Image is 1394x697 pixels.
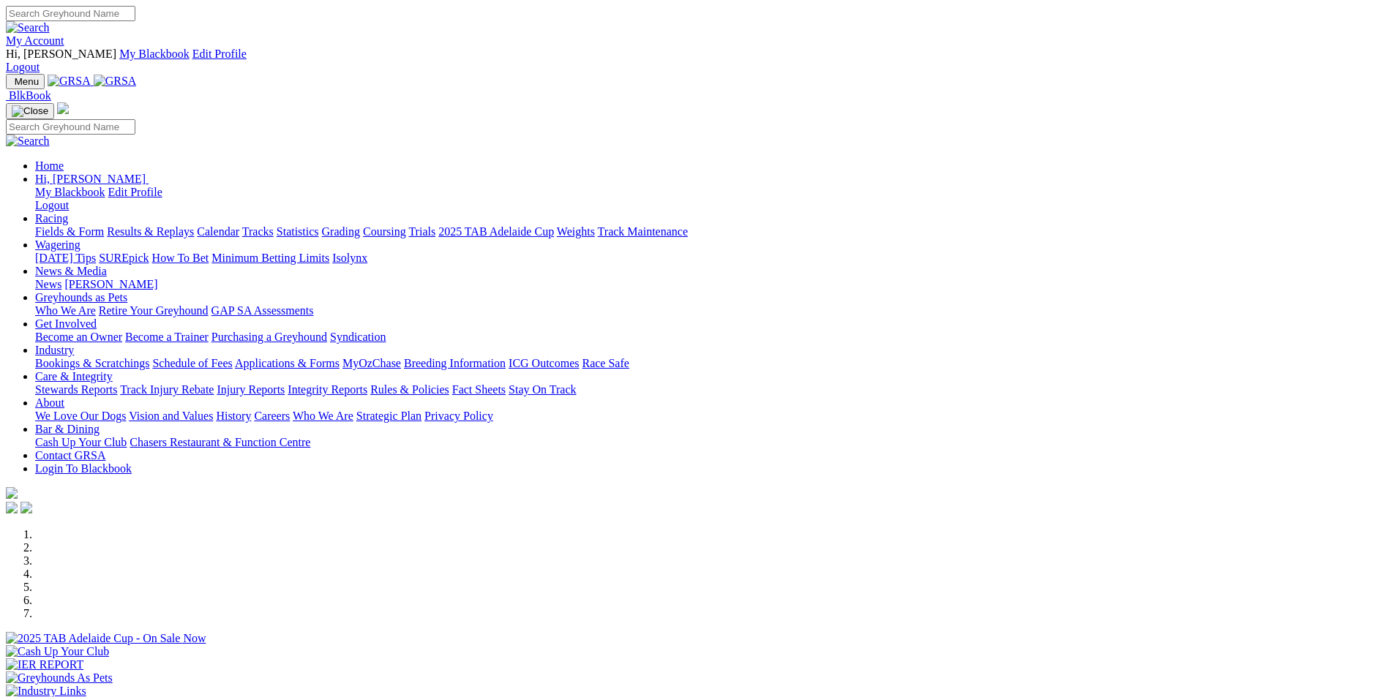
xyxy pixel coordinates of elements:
a: History [216,410,251,422]
a: About [35,396,64,409]
a: How To Bet [152,252,209,264]
div: Bar & Dining [35,436,1388,449]
a: [DATE] Tips [35,252,96,264]
div: Hi, [PERSON_NAME] [35,186,1388,212]
div: Care & Integrity [35,383,1388,396]
a: Stewards Reports [35,383,117,396]
input: Search [6,6,135,21]
a: Racing [35,212,68,225]
a: My Blackbook [35,186,105,198]
input: Search [6,119,135,135]
span: Menu [15,76,39,87]
a: BlkBook [6,89,51,102]
a: Bookings & Scratchings [35,357,149,369]
a: GAP SA Assessments [211,304,314,317]
div: Greyhounds as Pets [35,304,1388,317]
a: Track Injury Rebate [120,383,214,396]
div: About [35,410,1388,423]
a: Race Safe [582,357,629,369]
a: Minimum Betting Limits [211,252,329,264]
img: GRSA [94,75,137,88]
a: Coursing [363,225,406,238]
a: Care & Integrity [35,370,113,383]
a: Retire Your Greyhound [99,304,209,317]
div: Industry [35,357,1388,370]
a: Become an Owner [35,331,122,343]
a: Weights [557,225,595,238]
a: My Blackbook [119,48,190,60]
span: Hi, [PERSON_NAME] [35,173,146,185]
img: logo-grsa-white.png [57,102,69,114]
div: Get Involved [35,331,1388,344]
a: Syndication [330,331,386,343]
a: Careers [254,410,290,422]
a: Fact Sheets [452,383,506,396]
a: Edit Profile [108,186,162,198]
a: Results & Replays [107,225,194,238]
a: Integrity Reports [288,383,367,396]
a: Who We Are [35,304,96,317]
img: Greyhounds As Pets [6,671,113,685]
a: Industry [35,344,74,356]
a: Breeding Information [404,357,506,369]
a: Chasers Restaurant & Function Centre [130,436,310,448]
a: Login To Blackbook [35,462,132,475]
img: Search [6,135,50,148]
div: News & Media [35,278,1388,291]
a: We Love Our Dogs [35,410,126,422]
span: Hi, [PERSON_NAME] [6,48,116,60]
a: Wagering [35,238,80,251]
img: Cash Up Your Club [6,645,109,658]
a: Schedule of Fees [152,357,232,369]
a: Cash Up Your Club [35,436,127,448]
a: News [35,278,61,290]
a: Purchasing a Greyhound [211,331,327,343]
img: twitter.svg [20,502,32,513]
a: Injury Reports [217,383,285,396]
a: Applications & Forms [235,357,340,369]
img: GRSA [48,75,91,88]
img: logo-grsa-white.png [6,487,18,499]
a: Grading [322,225,360,238]
a: 2025 TAB Adelaide Cup [438,225,554,238]
a: Hi, [PERSON_NAME] [35,173,149,185]
a: ICG Outcomes [509,357,579,369]
a: My Account [6,34,64,47]
a: MyOzChase [342,357,401,369]
a: Tracks [242,225,274,238]
a: Get Involved [35,317,97,330]
a: Statistics [277,225,319,238]
a: Strategic Plan [356,410,421,422]
a: Bar & Dining [35,423,100,435]
a: Greyhounds as Pets [35,291,127,304]
a: Who We Are [293,410,353,422]
a: Logout [35,199,69,211]
a: Stay On Track [509,383,576,396]
a: Edit Profile [192,48,247,60]
a: [PERSON_NAME] [64,278,157,290]
a: Privacy Policy [424,410,493,422]
button: Toggle navigation [6,103,54,119]
a: Vision and Values [129,410,213,422]
img: Search [6,21,50,34]
img: Close [12,105,48,117]
a: Rules & Policies [370,383,449,396]
div: Racing [35,225,1388,238]
a: News & Media [35,265,107,277]
div: Wagering [35,252,1388,265]
a: Fields & Form [35,225,104,238]
a: Contact GRSA [35,449,105,461]
a: SUREpick [99,252,149,264]
a: Isolynx [332,252,367,264]
a: Trials [408,225,435,238]
div: My Account [6,48,1388,74]
img: facebook.svg [6,502,18,513]
img: IER REPORT [6,658,83,671]
a: Home [35,159,64,172]
a: Become a Trainer [125,331,209,343]
span: BlkBook [9,89,51,102]
button: Toggle navigation [6,74,45,89]
a: Calendar [197,225,239,238]
a: Track Maintenance [598,225,688,238]
img: 2025 TAB Adelaide Cup - On Sale Now [6,632,206,645]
